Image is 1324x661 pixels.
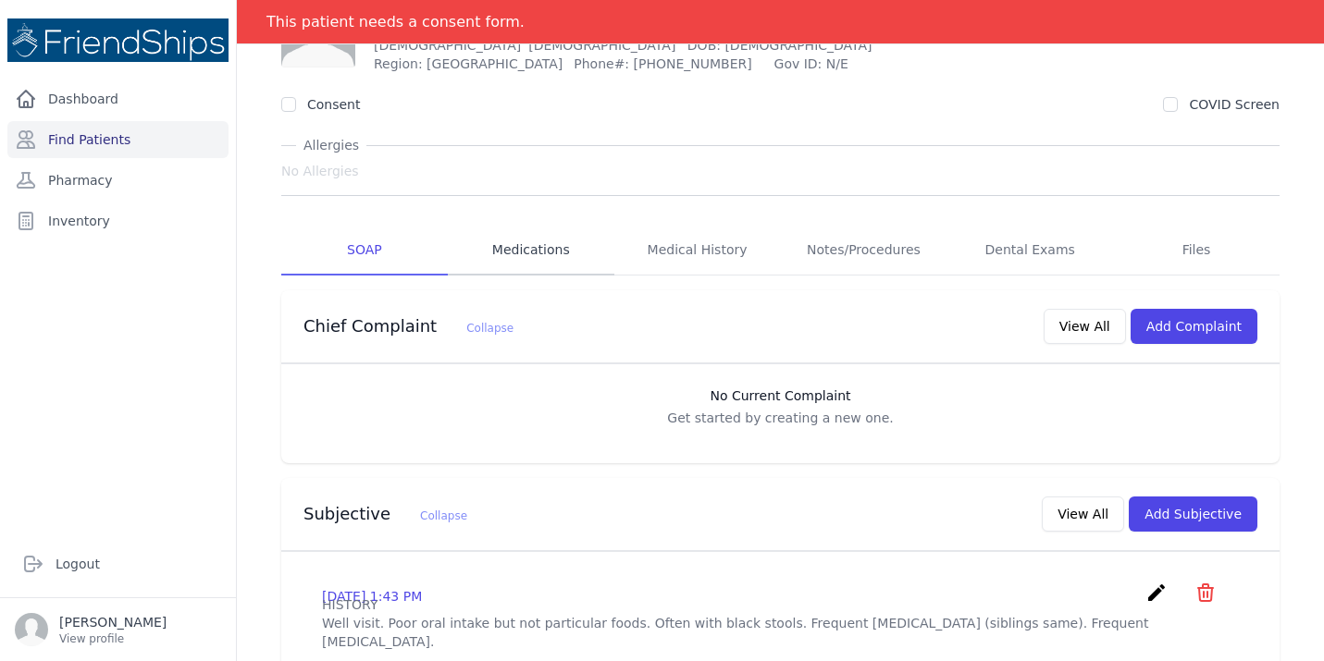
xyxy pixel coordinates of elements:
[281,226,1280,275] nav: Tabs
[300,409,1261,427] p: Get started by creating a new one.
[780,226,947,275] a: Notes/Procedures
[614,226,781,275] a: Medical History
[1145,590,1172,607] a: create
[1113,226,1280,275] a: Files
[420,509,467,522] span: Collapse
[7,162,229,199] a: Pharmacy
[448,226,614,275] a: Medications
[7,80,229,117] a: Dashboard
[15,545,221,582] a: Logout
[1044,309,1126,344] button: View All
[1131,309,1257,344] button: Add Complaint
[322,587,422,606] p: [DATE] 1:43 PM
[7,202,229,239] a: Inventory
[59,613,167,631] p: [PERSON_NAME]
[296,136,366,154] span: Allergies
[7,18,229,62] img: Medical Missions EMR
[300,386,1261,405] h3: No Current Complaint
[374,55,563,73] span: Region: [GEOGRAPHIC_DATA]
[687,38,872,53] span: DOB: [DEMOGRAPHIC_DATA]
[1189,97,1280,112] label: COVID Screen
[774,55,974,73] span: Gov ID: N/E
[1129,496,1257,532] button: Add Subjective
[1042,496,1124,532] button: View All
[528,38,675,53] span: [DEMOGRAPHIC_DATA]
[281,226,448,275] a: SOAP
[7,121,229,158] a: Find Patients
[303,315,514,337] h3: Chief Complaint
[947,226,1113,275] a: Dental Exams
[374,36,974,55] p: [DEMOGRAPHIC_DATA]
[574,55,762,73] span: Phone#: [PHONE_NUMBER]
[1145,581,1168,604] i: create
[466,322,514,335] span: Collapse
[303,503,467,525] h3: Subjective
[59,631,167,646] p: View profile
[281,162,359,180] span: No Allergies
[15,613,221,646] a: [PERSON_NAME] View profile
[307,97,360,112] label: Consent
